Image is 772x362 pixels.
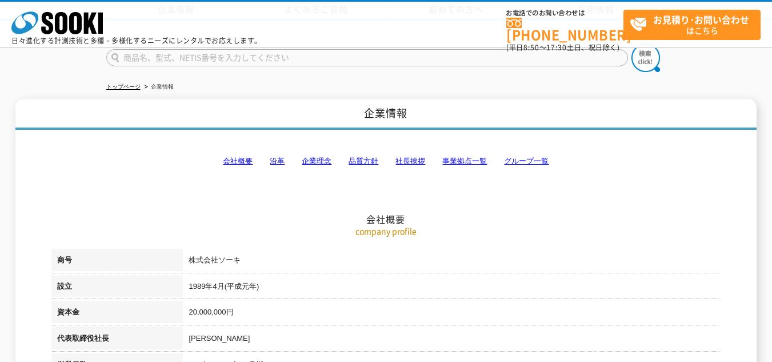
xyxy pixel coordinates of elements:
[51,249,183,275] th: 商号
[349,157,378,165] a: 品質方針
[51,327,183,353] th: 代表取締役社長
[623,10,761,40] a: お見積り･お問い合わせはこちら
[106,49,628,66] input: 商品名、型式、NETIS番号を入力してください
[302,157,331,165] a: 企業理念
[223,157,253,165] a: 会社概要
[631,43,660,72] img: btn_search.png
[51,225,720,237] p: company profile
[183,249,720,275] td: 株式会社ソーキ
[506,10,623,17] span: お電話でのお問い合わせは
[506,18,623,41] a: [PHONE_NUMBER]
[183,275,720,301] td: 1989年4月(平成元年)
[442,157,487,165] a: 事業拠点一覧
[653,13,749,26] strong: お見積り･お問い合わせ
[142,81,174,93] li: 企業情報
[523,42,539,53] span: 8:50
[183,327,720,353] td: [PERSON_NAME]
[106,83,141,90] a: トップページ
[11,37,262,44] p: 日々進化する計測技術と多種・多様化するニーズにレンタルでお応えします。
[183,301,720,327] td: 20,000,000円
[506,42,619,53] span: (平日 ～ 土日、祝日除く)
[504,157,549,165] a: グループ一覧
[270,157,285,165] a: 沿革
[15,99,757,130] h1: 企業情報
[546,42,567,53] span: 17:30
[630,10,760,39] span: はこちら
[51,99,720,225] h2: 会社概要
[51,275,183,301] th: 設立
[51,301,183,327] th: 資本金
[395,157,425,165] a: 社長挨拶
